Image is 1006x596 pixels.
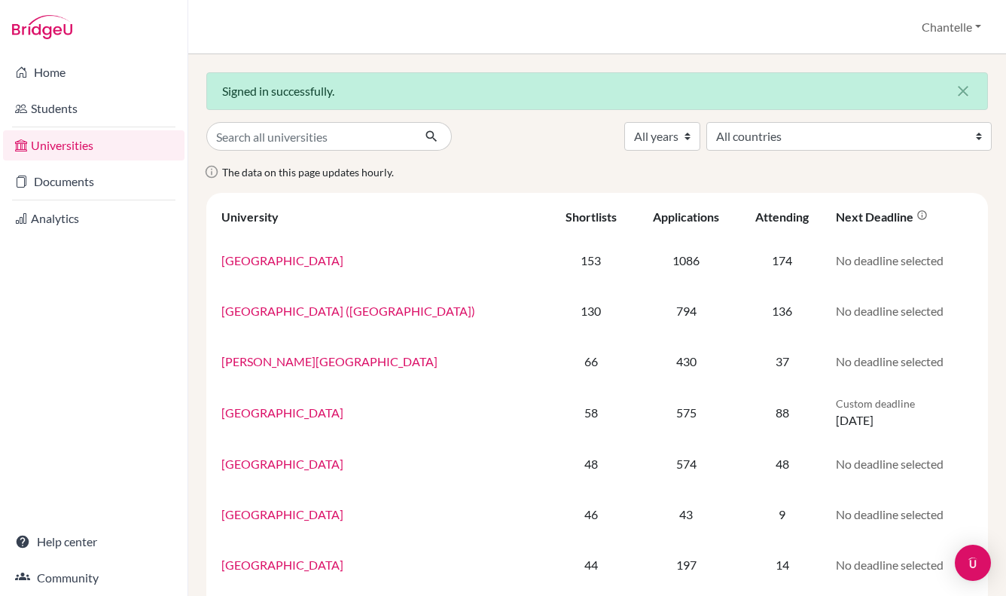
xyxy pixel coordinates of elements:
input: Search all universities [206,122,413,151]
a: Help center [3,527,184,557]
td: 37 [738,336,826,387]
div: Attending [755,209,809,224]
span: No deadline selected [836,558,944,572]
span: No deadline selected [836,253,944,267]
td: 14 [738,539,826,590]
a: [GEOGRAPHIC_DATA] [221,253,343,267]
a: [GEOGRAPHIC_DATA] [221,457,343,471]
span: No deadline selected [836,354,944,368]
td: [DATE] [827,387,982,439]
a: [GEOGRAPHIC_DATA] [221,558,343,572]
td: 66 [548,336,634,387]
a: [GEOGRAPHIC_DATA] ([GEOGRAPHIC_DATA]) [221,304,475,318]
td: 48 [548,439,634,489]
a: Students [3,93,184,124]
div: Signed in successfully. [206,72,988,110]
p: Custom deadline [836,396,973,411]
a: Analytics [3,203,184,234]
a: [GEOGRAPHIC_DATA] [221,405,343,420]
td: 575 [634,387,738,439]
button: Close [939,73,987,109]
td: 430 [634,336,738,387]
a: Community [3,563,184,593]
a: [PERSON_NAME][GEOGRAPHIC_DATA] [221,354,437,368]
a: Home [3,57,184,87]
td: 46 [548,489,634,539]
div: Next deadline [836,209,928,224]
button: Chantelle [915,13,988,41]
th: University [212,199,548,235]
a: Universities [3,130,184,160]
div: Applications [653,209,719,224]
td: 136 [738,286,826,336]
td: 43 [634,489,738,539]
span: No deadline selected [836,304,944,318]
span: No deadline selected [836,507,944,521]
td: 9 [738,489,826,539]
td: 48 [738,439,826,489]
span: No deadline selected [836,457,944,471]
a: [GEOGRAPHIC_DATA] [221,507,343,521]
td: 794 [634,286,738,336]
td: 44 [548,539,634,590]
td: 88 [738,387,826,439]
td: 130 [548,286,634,336]
td: 174 [738,235,826,286]
td: 197 [634,539,738,590]
td: 153 [548,235,634,286]
img: Bridge-U [12,15,72,39]
div: Shortlists [565,209,617,224]
a: Documents [3,167,184,197]
td: 574 [634,439,738,489]
td: 58 [548,387,634,439]
span: The data on this page updates hourly. [222,166,394,179]
i: close [954,82,972,100]
div: Open Intercom Messenger [955,545,991,581]
td: 1086 [634,235,738,286]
